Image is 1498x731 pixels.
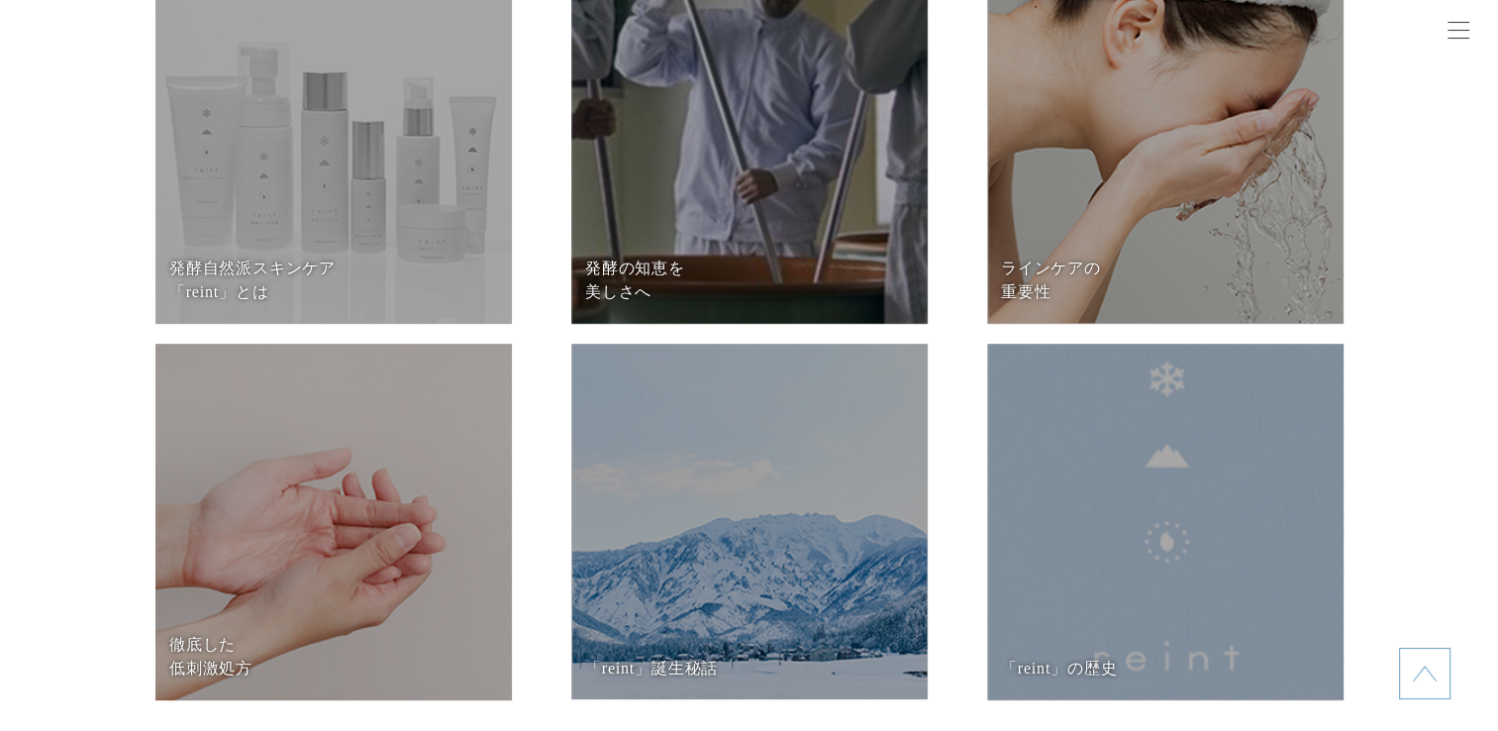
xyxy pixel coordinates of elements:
[1001,257,1329,304] dt: ラインケアの 重要性
[1001,657,1329,680] dt: 「reint」の歴史
[155,344,512,700] a: 徹底した低刺激処⽅
[1413,662,1437,685] img: topに戻る
[169,257,497,304] dt: 発酵自然派スキンケア 「reint」とは
[169,633,497,680] dt: 徹底した 低刺激処⽅
[585,257,913,304] dt: 発酵の知恵を 美しさへ
[987,344,1344,700] a: 「reint」の歴史
[571,344,928,699] a: 「reint」誕⽣秘話
[585,657,913,680] dt: 「reint」誕⽣秘話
